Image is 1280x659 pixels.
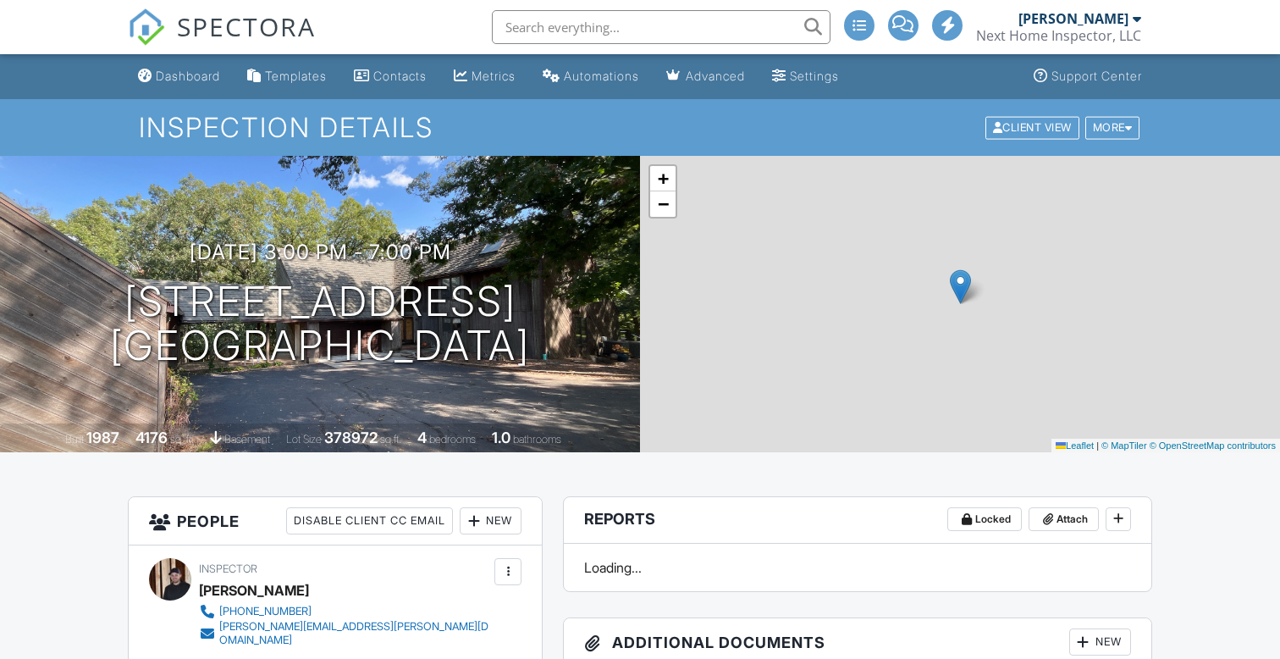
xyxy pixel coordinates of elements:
[492,429,510,446] div: 1.0
[199,603,490,620] a: [PHONE_NUMBER]
[976,27,1141,44] div: Next Home Inspector, LLC
[128,23,316,58] a: SPECTORA
[129,497,542,545] h3: People
[86,429,119,446] div: 1987
[110,280,530,369] h1: [STREET_ADDRESS] [GEOGRAPHIC_DATA]
[658,168,669,189] span: +
[417,429,427,446] div: 4
[1027,61,1149,92] a: Support Center
[429,433,476,446] span: bedrooms
[219,605,312,618] div: [PHONE_NUMBER]
[224,433,270,446] span: basement
[1085,116,1140,139] div: More
[135,429,168,446] div: 4176
[380,433,401,446] span: sq.ft.
[1101,440,1147,451] a: © MapTiler
[170,433,194,446] span: sq. ft.
[1051,69,1142,83] div: Support Center
[65,433,84,446] span: Built
[286,507,453,534] div: Disable Client CC Email
[324,429,378,446] div: 378972
[447,61,522,92] a: Metrics
[460,507,521,534] div: New
[513,433,561,446] span: bathrooms
[492,10,830,44] input: Search everything...
[373,69,427,83] div: Contacts
[240,61,334,92] a: Templates
[128,8,165,46] img: The Best Home Inspection Software - Spectora
[199,620,490,647] a: [PERSON_NAME][EMAIL_ADDRESS][PERSON_NAME][DOMAIN_NAME]
[950,269,971,304] img: Marker
[347,61,433,92] a: Contacts
[984,120,1084,133] a: Client View
[1069,629,1131,656] div: New
[765,61,846,92] a: Settings
[177,8,316,44] span: SPECTORA
[790,69,839,83] div: Settings
[650,166,676,191] a: Zoom in
[536,61,646,92] a: Automations (Advanced)
[190,241,451,263] h3: [DATE] 3:00 pm - 7:00 pm
[472,69,516,83] div: Metrics
[1096,440,1099,451] span: |
[686,69,745,83] div: Advanced
[139,113,1141,142] h1: Inspection Details
[1150,440,1276,451] a: © OpenStreetMap contributors
[1018,10,1128,27] div: [PERSON_NAME]
[564,69,639,83] div: Automations
[199,578,309,603] div: [PERSON_NAME]
[286,433,322,446] span: Lot Size
[1056,440,1094,451] a: Leaflet
[265,69,327,83] div: Templates
[199,562,257,575] span: Inspector
[658,193,669,214] span: −
[650,191,676,217] a: Zoom out
[219,620,490,647] div: [PERSON_NAME][EMAIL_ADDRESS][PERSON_NAME][DOMAIN_NAME]
[156,69,220,83] div: Dashboard
[131,61,227,92] a: Dashboard
[659,61,752,92] a: Advanced
[985,116,1079,139] div: Client View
